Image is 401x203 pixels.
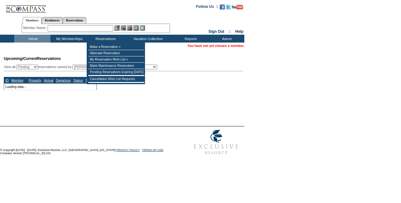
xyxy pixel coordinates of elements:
td: Cancellation Wish List Requests [88,76,144,82]
span: You have not yet chosen a member. [188,44,244,48]
a: Status [73,78,83,82]
a: Reservations [63,17,86,24]
a: Property [29,78,41,82]
a: Follow us on Twitter [226,6,231,10]
a: PRIVACY POLICY [116,148,140,152]
a: Become our fan on Facebook [220,6,225,10]
span: :: [229,29,231,34]
td: Alternate Reservation [88,50,144,56]
td: Follow Us :: [196,4,218,11]
td: Loading data... [4,84,97,90]
td: Reports [172,35,208,43]
img: b_calculator.gif [140,25,145,31]
img: Become our fan on Facebook [220,4,225,9]
a: TERMS OF USE [142,148,164,152]
img: Exclusive Resorts [188,126,244,158]
img: View [121,25,126,31]
td: Home [14,35,50,43]
td: Pending Reservations Expiring [DATE] [88,69,144,75]
td: Make Maintenance Reservation [88,63,144,69]
td: My Reservation Wish List » [88,56,144,63]
span: Reservations [4,56,61,61]
img: Reservations [133,25,139,31]
img: Follow us on Twitter [226,4,231,9]
td: Make a Reservation » [88,44,144,50]
td: Reservations [87,35,123,43]
a: Residences [42,17,63,24]
img: Subscribe to our YouTube Channel [232,5,243,9]
a: Arrival [44,78,53,82]
img: Impersonate [127,25,132,31]
a: Members [23,17,42,24]
a: ID [5,78,9,82]
a: Type [85,78,93,82]
img: b_edit.gif [114,25,120,31]
td: Vacation Collection [123,35,172,43]
a: Departure [56,78,71,82]
a: Help [235,29,243,34]
div: View all: reservations owned by: [4,65,160,69]
div: Member Name: [23,25,48,31]
td: Admin [208,35,244,43]
a: Sign Out [208,29,224,34]
a: Subscribe to our YouTube Channel [232,6,243,10]
a: Member [11,78,24,82]
td: My Memberships [50,35,87,43]
span: Upcoming/Current [4,56,37,61]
